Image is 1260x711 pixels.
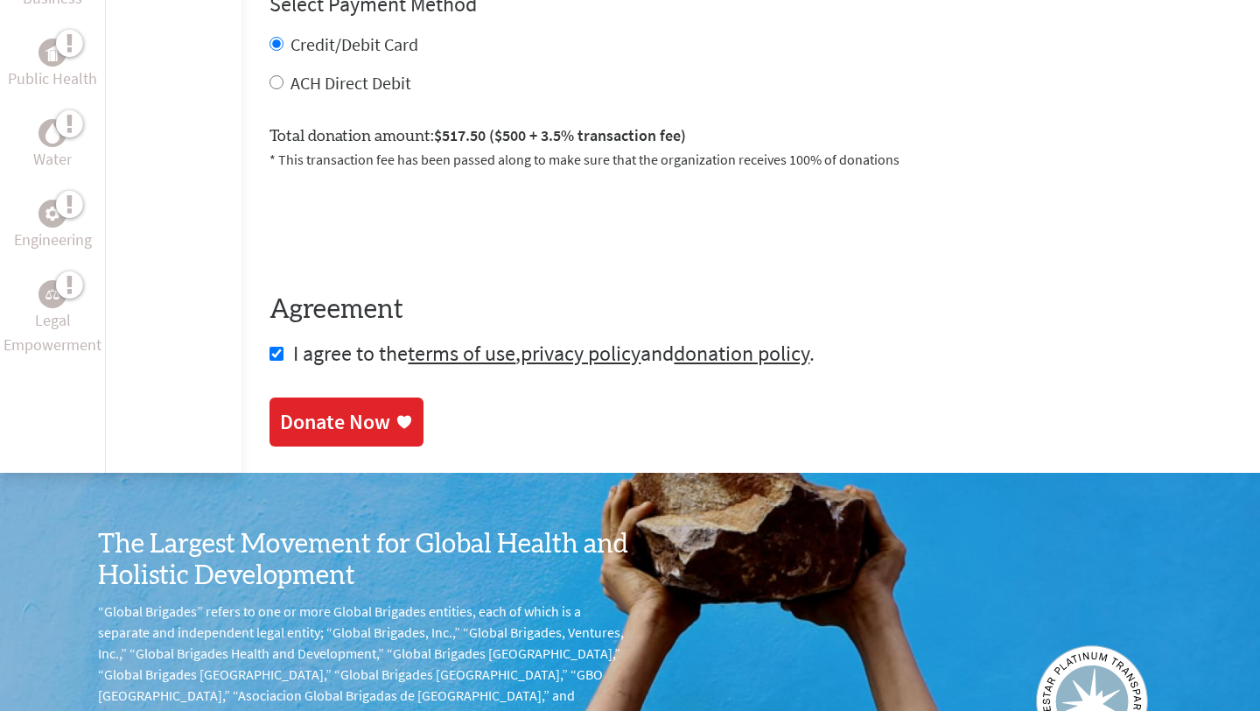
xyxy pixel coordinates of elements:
[269,123,686,149] label: Total donation amount:
[3,308,101,357] p: Legal Empowerment
[434,125,686,145] span: $517.50 ($500 + 3.5% transaction fee)
[8,67,97,91] p: Public Health
[269,191,535,259] iframe: reCAPTCHA
[674,340,809,367] a: donation policy
[45,44,59,61] img: Public Health
[290,72,411,94] label: ACH Direct Debit
[98,529,630,592] h3: The Largest Movement for Global Health and Holistic Development
[280,408,390,436] div: Donate Now
[521,340,640,367] a: privacy policy
[45,123,59,144] img: Water
[290,33,418,55] label: Credit/Debit Card
[45,289,59,299] img: Legal Empowerment
[269,149,1232,170] p: * This transaction fee has been passed along to make sure that the organization receives 100% of ...
[33,147,72,172] p: Water
[8,39,97,91] a: Public HealthPublic Health
[33,119,72,172] a: WaterWater
[38,119,66,147] div: Water
[293,340,815,367] span: I agree to the , and .
[38,39,66,67] div: Public Health
[3,280,101,357] a: Legal EmpowermentLegal Empowerment
[269,294,1232,326] h4: Agreement
[38,280,66,308] div: Legal Empowerment
[269,398,423,447] a: Donate Now
[408,340,515,367] a: terms of use
[14,228,92,252] p: Engineering
[14,200,92,252] a: EngineeringEngineering
[38,200,66,228] div: Engineering
[45,207,59,221] img: Engineering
